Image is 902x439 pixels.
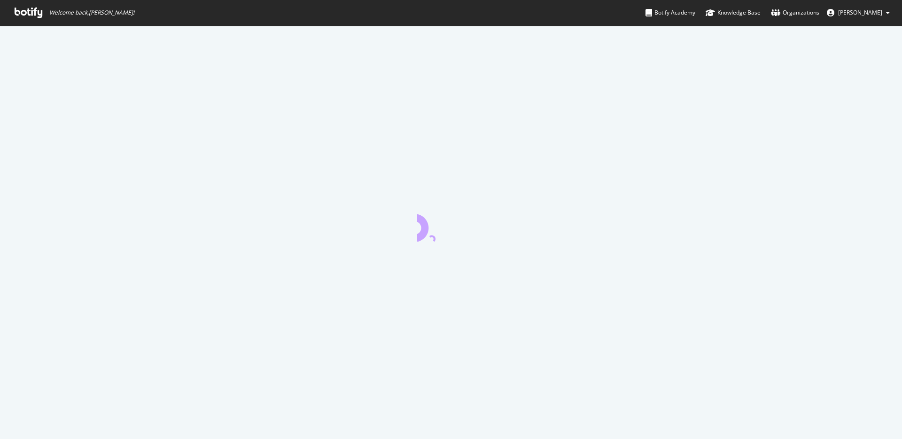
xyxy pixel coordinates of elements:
button: [PERSON_NAME] [819,5,897,20]
div: Botify Academy [645,8,695,17]
span: Welcome back, [PERSON_NAME] ! [49,9,134,16]
div: animation [417,208,485,242]
div: Knowledge Base [706,8,761,17]
span: Vincent Bruijn [838,8,882,16]
div: Organizations [771,8,819,17]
